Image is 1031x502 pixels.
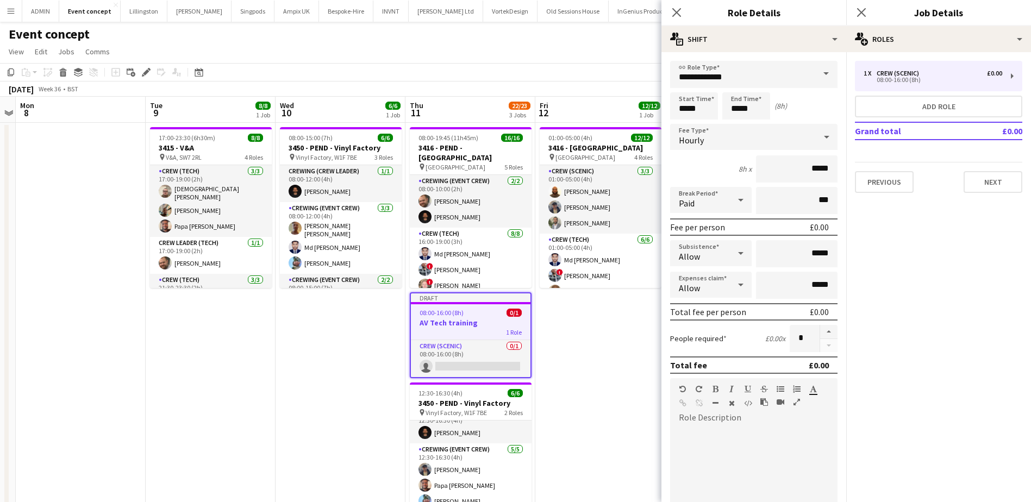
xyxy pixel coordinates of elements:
td: £0.00 [971,122,1022,140]
div: £0.00 [987,70,1002,77]
app-card-role: Crew (Scenic)3/301:00-05:00 (4h)[PERSON_NAME][PERSON_NAME][PERSON_NAME] [540,165,661,234]
span: 2 Roles [504,409,523,417]
div: Roles [846,26,1031,52]
span: Mon [20,101,34,110]
button: Horizontal Line [711,399,719,407]
span: [GEOGRAPHIC_DATA] [426,163,485,171]
button: Increase [820,325,838,339]
span: View [9,47,24,57]
button: Italic [728,385,735,393]
span: Jobs [58,47,74,57]
span: Week 36 [36,85,63,93]
div: 1 Job [256,111,270,119]
app-card-role: Crew (Tech)6/601:00-05:00 (4h)Md [PERSON_NAME]![PERSON_NAME][PERSON_NAME] [540,234,661,349]
button: Add role [855,96,1022,117]
span: 12/12 [639,102,660,110]
span: Comms [85,47,110,57]
span: 12/12 [631,134,653,142]
div: 1 Job [639,111,660,119]
h3: Job Details [846,5,1031,20]
span: Fri [540,101,548,110]
span: 08:00-15:00 (7h) [289,134,333,142]
h1: Event concept [9,26,90,42]
span: Hourly [679,135,704,146]
app-job-card: Draft08:00-16:00 (8h)0/1AV Tech training1 RoleCrew (Scenic)0/108:00-16:00 (8h) [410,292,532,378]
app-job-card: 17:00-23:30 (6h30m)8/83415 - V&A V&A, SW7 2RL4 RolesCrew (Tech)3/317:00-19:00 (2h)[DEMOGRAPHIC_DA... [150,127,272,288]
div: Total fee per person [670,306,746,317]
h3: Role Details [661,5,846,20]
button: Bold [711,385,719,393]
app-card-role: Crew (Tech)8/816:00-19:00 (3h)Md [PERSON_NAME]![PERSON_NAME]![PERSON_NAME] [410,228,532,378]
app-card-role: Crew (Tech)3/317:00-19:00 (2h)[DEMOGRAPHIC_DATA][PERSON_NAME][PERSON_NAME]Papa [PERSON_NAME] [150,165,272,237]
span: Vinyl Factory, W1F 7BE [296,153,357,161]
app-job-card: 01:00-05:00 (4h)12/123416 - [GEOGRAPHIC_DATA] [GEOGRAPHIC_DATA]4 RolesCrew (Scenic)3/301:00-05:00... [540,127,661,288]
button: Old Sessions House [538,1,609,22]
span: 8 [18,106,34,119]
app-job-card: 08:00-19:45 (11h45m)16/163416 - PEND - [GEOGRAPHIC_DATA] [GEOGRAPHIC_DATA]5 RolesCrewing (Event C... [410,127,532,288]
h3: 3415 - V&A [150,143,272,153]
div: BST [67,85,78,93]
div: (8h) [774,101,787,111]
div: 1 Job [386,111,400,119]
h3: AV Tech training [411,318,530,328]
div: 08:00-16:00 (8h) [864,77,1002,83]
span: Thu [410,101,423,110]
button: HTML Code [744,399,752,407]
button: Previous [855,171,914,193]
div: £0.00 [810,306,829,317]
button: Underline [744,385,752,393]
span: 17:00-23:30 (6h30m) [159,134,215,142]
span: Wed [280,101,294,110]
span: Allow [679,251,700,262]
app-card-role: Crewing (Event Crew)3/308:00-12:00 (4h)[PERSON_NAME] [PERSON_NAME]Md [PERSON_NAME][PERSON_NAME] [280,202,402,274]
span: 11 [408,106,423,119]
span: 08:00-16:00 (8h) [420,309,464,317]
span: Vinyl Factory, W1F 7BE [426,409,487,417]
span: 3 Roles [374,153,393,161]
span: 22/23 [509,102,530,110]
app-card-role: Crew (Tech)3/321:30-23:30 (2h) [150,274,272,346]
span: Tue [150,101,163,110]
a: Jobs [54,45,79,59]
span: 6/6 [385,102,401,110]
span: 6/6 [508,389,523,397]
span: 8/8 [255,102,271,110]
button: Ordered List [793,385,801,393]
h3: 3450 - PEND - Vinyl Factory [410,398,532,408]
div: £0.00 [810,222,829,233]
a: Edit [30,45,52,59]
button: [PERSON_NAME] Ltd [409,1,483,22]
span: 6/6 [378,134,393,142]
div: Draft [411,293,530,302]
span: Allow [679,283,700,293]
button: Redo [695,385,703,393]
span: [GEOGRAPHIC_DATA] [555,153,615,161]
button: Next [964,171,1022,193]
button: Ampix UK [274,1,319,22]
app-card-role: Crewing (Crew Leader)1/108:00-12:00 (4h)[PERSON_NAME] [280,165,402,202]
span: 16/16 [501,134,523,142]
div: 3 Jobs [509,111,530,119]
span: 4 Roles [245,153,263,161]
app-card-role: Crewing (Crew Leader)1/112:30-16:30 (4h)[PERSON_NAME] [410,406,532,443]
button: INVNT [373,1,409,22]
span: 01:00-05:00 (4h) [548,134,592,142]
button: Unordered List [777,385,784,393]
button: Text Color [809,385,817,393]
app-card-role: Crewing (Event Crew)2/208:00-15:00 (7h) [280,274,402,330]
h3: 3450 - PEND - Vinyl Factory [280,143,402,153]
div: £0.00 [809,360,829,371]
div: 08:00-15:00 (7h)6/63450 - PEND - Vinyl Factory Vinyl Factory, W1F 7BE3 RolesCrewing (Crew Leader)... [280,127,402,288]
button: Fullscreen [793,398,801,406]
span: ! [427,279,433,285]
app-card-role: Crew Leader (Tech)1/117:00-19:00 (2h)[PERSON_NAME] [150,237,272,274]
div: 1 x [864,70,877,77]
span: 08:00-19:45 (11h45m) [418,134,478,142]
button: Event concept [59,1,121,22]
label: People required [670,334,727,343]
span: 10 [278,106,294,119]
button: Bespoke-Hire [319,1,373,22]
